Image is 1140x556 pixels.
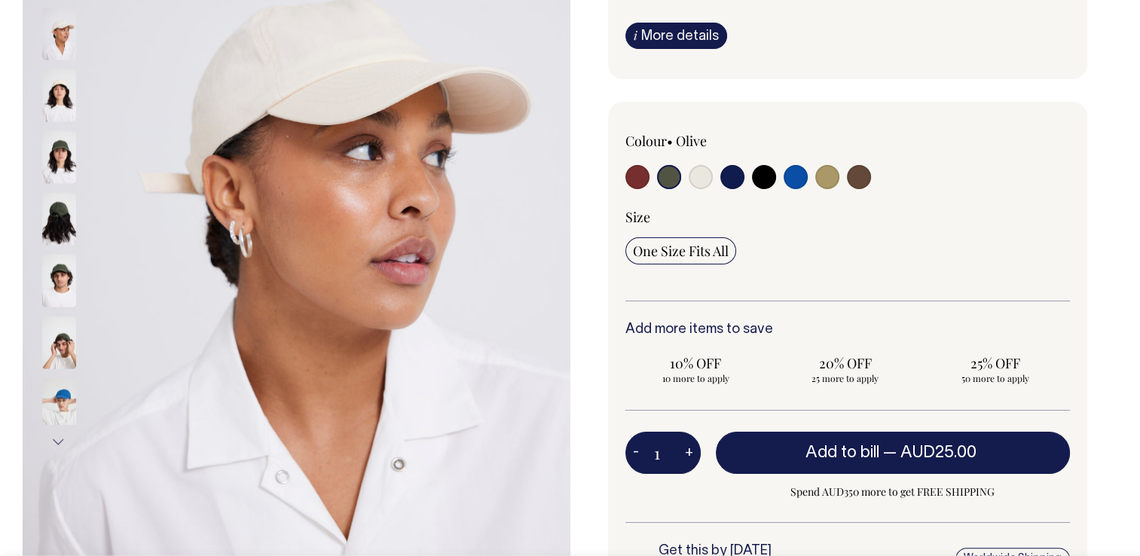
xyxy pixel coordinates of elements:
[625,237,736,264] input: One Size Fits All
[716,483,1071,501] span: Spend AUD350 more to get FREE SHIPPING
[782,354,908,372] span: 20% OFF
[42,316,76,369] img: olive
[676,132,707,150] label: Olive
[775,350,915,389] input: 20% OFF 25 more to apply
[782,372,908,384] span: 25 more to apply
[625,322,1071,338] h6: Add more items to save
[805,445,879,460] span: Add to bill
[667,132,673,150] span: •
[883,445,980,460] span: —
[625,208,1071,226] div: Size
[42,378,76,431] img: worker-blue
[900,445,976,460] span: AUD25.00
[42,69,76,122] img: natural
[625,438,646,468] button: -
[716,432,1071,474] button: Add to bill —AUD25.00
[925,350,1065,389] input: 25% OFF 50 more to apply
[633,242,729,260] span: One Size Fits All
[47,425,70,459] button: Next
[932,372,1058,384] span: 50 more to apply
[625,132,803,150] div: Colour
[42,255,76,307] img: olive
[633,372,759,384] span: 10 more to apply
[633,354,759,372] span: 10% OFF
[42,8,76,60] img: natural
[625,350,766,389] input: 10% OFF 10 more to apply
[42,193,76,246] img: olive
[932,354,1058,372] span: 25% OFF
[42,131,76,184] img: olive
[634,27,637,43] span: i
[625,23,727,49] a: iMore details
[677,438,701,468] button: +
